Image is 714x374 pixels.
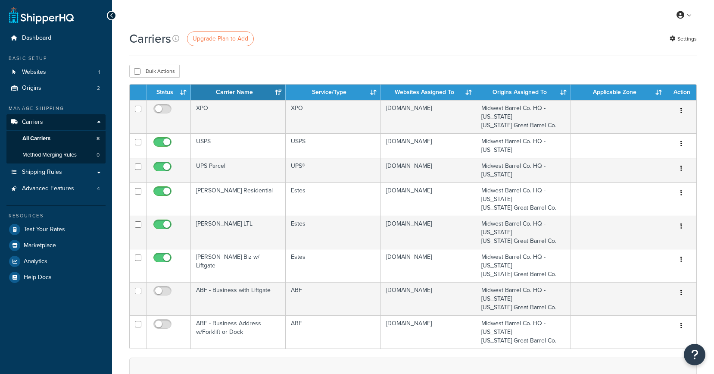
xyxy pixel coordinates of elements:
td: XPO [286,100,380,133]
td: [DOMAIN_NAME] [381,133,476,158]
li: Origins [6,80,106,96]
div: Basic Setup [6,55,106,62]
td: ABF [286,315,380,349]
td: [PERSON_NAME] Residential [191,182,286,216]
td: Midwest Barrel Co. HQ - [US_STATE] [US_STATE] Great Barrel Co. [476,216,571,249]
a: Help Docs [6,270,106,285]
span: Websites [22,69,46,76]
th: Origins Assigned To: activate to sort column ascending [476,85,571,100]
th: Action [666,85,696,100]
a: ShipperHQ Home [9,6,74,24]
th: Applicable Zone: activate to sort column ascending [571,85,666,100]
li: Carriers [6,114,106,163]
th: Websites Assigned To: activate to sort column ascending [381,85,476,100]
td: ABF - Business with Liftgate [191,282,286,315]
th: Status: activate to sort column ascending [147,85,191,100]
td: ABF - Business Address w/Forklift or Dock [191,315,286,349]
span: 0 [97,151,100,159]
span: Method Merging Rules [22,151,77,159]
a: Analytics [6,254,106,269]
td: [DOMAIN_NAME] [381,216,476,249]
a: Websites 1 [6,64,106,80]
td: Midwest Barrel Co. HQ - [US_STATE] [476,158,571,182]
td: [DOMAIN_NAME] [381,315,476,349]
td: Midwest Barrel Co. HQ - [US_STATE] [US_STATE] Great Barrel Co. [476,282,571,315]
h1: Carriers [129,30,171,47]
li: All Carriers [6,131,106,147]
span: Marketplace [24,242,56,249]
td: [DOMAIN_NAME] [381,182,476,216]
a: All Carriers 8 [6,131,106,147]
a: Advanced Features 4 [6,181,106,197]
td: [DOMAIN_NAME] [381,158,476,182]
a: Test Your Rates [6,222,106,237]
a: Origins 2 [6,80,106,96]
td: Estes [286,182,380,216]
td: Midwest Barrel Co. HQ - [US_STATE] [US_STATE] Great Barrel Co. [476,182,571,216]
td: [PERSON_NAME] LTL [191,216,286,249]
a: Method Merging Rules 0 [6,147,106,163]
td: Midwest Barrel Co. HQ - [US_STATE] [US_STATE] Great Barrel Co. [476,249,571,282]
span: Carriers [22,119,43,126]
li: Method Merging Rules [6,147,106,163]
a: Carriers [6,114,106,130]
th: Service/Type: activate to sort column ascending [286,85,380,100]
th: Carrier Name: activate to sort column ascending [191,85,286,100]
span: Upgrade Plan to Add [193,34,248,43]
span: 1 [98,69,100,76]
a: Settings [670,33,697,45]
td: Midwest Barrel Co. HQ - [US_STATE] [US_STATE] Great Barrel Co. [476,100,571,133]
td: XPO [191,100,286,133]
div: Resources [6,212,106,220]
span: Origins [22,85,41,92]
td: ABF [286,282,380,315]
span: 8 [97,135,100,142]
a: Upgrade Plan to Add [187,31,254,46]
button: Bulk Actions [129,65,180,78]
span: 4 [97,185,100,192]
a: Marketplace [6,238,106,253]
a: Shipping Rules [6,164,106,180]
td: Estes [286,249,380,282]
td: [DOMAIN_NAME] [381,282,476,315]
td: Midwest Barrel Co. HQ - [US_STATE] [476,133,571,158]
td: Midwest Barrel Co. HQ - [US_STATE] [US_STATE] Great Barrel Co. [476,315,571,349]
span: 2 [97,85,100,92]
td: USPS [191,133,286,158]
span: Help Docs [24,274,52,281]
span: Shipping Rules [22,169,62,176]
span: Analytics [24,258,47,265]
td: [DOMAIN_NAME] [381,100,476,133]
a: Dashboard [6,30,106,46]
span: Advanced Features [22,185,74,192]
td: USPS [286,133,380,158]
td: [PERSON_NAME] Biz w/ Liftgate [191,249,286,282]
td: UPS Parcel [191,158,286,182]
span: Dashboard [22,35,51,42]
span: All Carriers [22,135,50,142]
td: Estes [286,216,380,249]
td: UPS® [286,158,380,182]
td: [DOMAIN_NAME] [381,249,476,282]
div: Manage Shipping [6,105,106,112]
button: Open Resource Center [684,344,705,365]
li: Advanced Features [6,181,106,197]
span: Test Your Rates [24,226,65,233]
li: Websites [6,64,106,80]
